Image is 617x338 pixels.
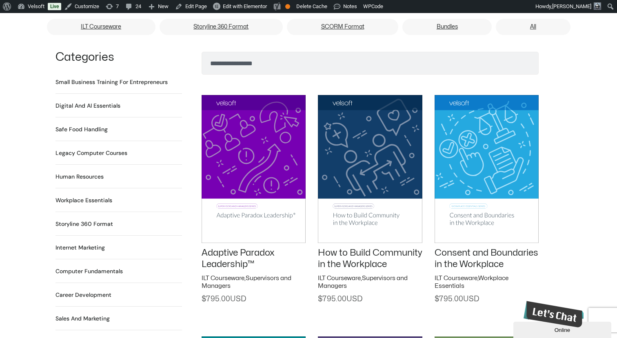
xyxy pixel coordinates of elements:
iframe: chat widget [513,320,613,338]
a: Visit product category Small Business Training for Entrepreneurs [55,78,168,86]
nav: Menu [47,19,570,38]
a: Visit product category Digital and AI Essentials [55,102,120,110]
a: ILT Courseware [435,275,477,281]
h2: , [435,274,539,290]
h2: Human Resources [55,172,104,181]
a: Visit product category Safe Food Handling [55,125,108,134]
span: 795.00 [318,296,362,303]
h2: Storyline 360 Format [55,220,113,228]
a: Visit product category Workplace Essentials [55,196,112,205]
a: Storyline 360 Format [160,19,283,35]
a: Supervisors and Managers [318,275,408,289]
h2: Safe Food Handling [55,125,108,134]
h2: Internet Marketing [55,243,105,252]
div: OK [285,4,290,9]
span: $ [318,296,322,303]
a: How to Build Community in the Workplace [318,248,422,269]
a: Bundles [402,19,492,35]
a: All [496,19,570,35]
h2: Small Business Training for Entrepreneurs [55,78,168,86]
span: Edit with Elementor [223,3,267,9]
h2: Sales and Marketing [55,314,110,323]
h2: , [318,274,422,290]
span: 795.00 [435,296,479,303]
a: ILT Courseware [202,275,244,281]
a: Visit product category Legacy Computer Courses [55,149,127,157]
a: Adaptive Paradox Leadership™ [202,248,274,269]
h2: Computer Fundamentals [55,267,123,276]
a: ILT Courseware [318,275,361,281]
a: SCORM Format [287,19,398,35]
h2: Digital and AI Essentials [55,102,120,110]
span: 795.00 [202,296,246,303]
span: $ [202,296,206,303]
h2: Legacy Computer Courses [55,149,127,157]
a: Visit product category Human Resources [55,172,104,181]
a: Consent and Boundaries in the Workplace [435,248,538,269]
h2: Workplace Essentials [55,196,112,205]
h2: , [202,274,306,290]
a: Visit product category Storyline 360 Format [55,220,113,228]
a: Visit product category Sales and Marketing [55,314,110,323]
a: Visit product category Internet Marketing [55,243,105,252]
iframe: chat widget [520,298,584,331]
a: Visit product category Computer Fundamentals [55,267,123,276]
span: [PERSON_NAME] [552,3,591,9]
a: Supervisors and Managers [202,275,291,289]
span: $ [435,296,439,303]
h1: Categories [55,52,182,63]
a: ILT Courseware [47,19,155,35]
h2: Career Development [55,291,111,299]
a: Visit product category Career Development [55,291,111,299]
img: Chat attention grabber [3,3,67,30]
a: Live [48,3,61,10]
